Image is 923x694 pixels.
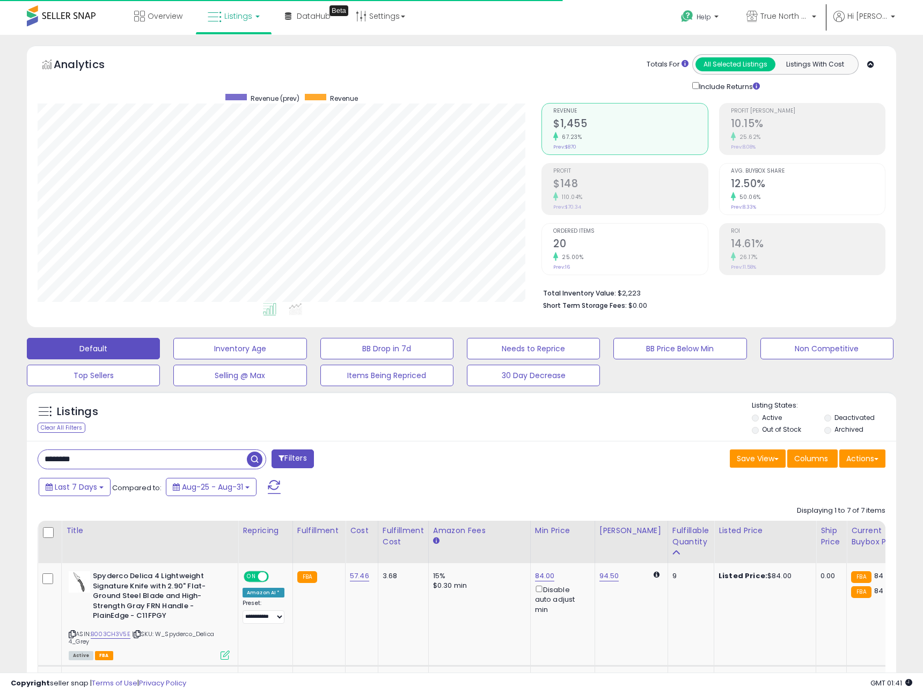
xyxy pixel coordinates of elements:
[433,571,522,581] div: 15%
[874,586,883,596] span: 84
[851,586,871,598] small: FBA
[383,525,424,548] div: Fulfillment Cost
[613,338,746,359] button: BB Price Below Min
[719,525,811,536] div: Listed Price
[695,57,775,71] button: All Selected Listings
[839,449,885,468] button: Actions
[684,80,773,92] div: Include Returns
[558,253,583,261] small: 25.00%
[762,413,782,422] label: Active
[731,168,885,174] span: Avg. Buybox Share
[553,168,707,174] span: Profit
[553,144,576,150] small: Prev: $870
[243,525,288,536] div: Repricing
[350,525,373,536] div: Cost
[93,571,223,624] b: Spyderco Delica 4 Lightweight Signature Knife with 2.90" Flat-Ground Steel Blade and High-Strengt...
[672,2,729,35] a: Help
[730,449,786,468] button: Save View
[272,449,313,468] button: Filters
[731,204,756,210] small: Prev: 8.33%
[558,133,582,141] small: 67.23%
[54,57,126,75] h5: Analytics
[66,525,233,536] div: Title
[736,133,761,141] small: 25.62%
[148,11,182,21] span: Overview
[553,238,707,252] h2: 20
[27,338,160,359] button: Default
[834,425,863,434] label: Archived
[27,365,160,386] button: Top Sellers
[731,178,885,192] h2: 12.50%
[182,482,243,492] span: Aug-25 - Aug-31
[647,60,688,70] div: Totals For
[243,600,284,624] div: Preset:
[243,588,284,597] div: Amazon AI *
[251,94,299,103] span: Revenue (prev)
[821,525,842,548] div: Ship Price
[719,571,808,581] div: $84.00
[719,571,767,581] b: Listed Price:
[112,483,162,493] span: Compared to:
[553,108,707,114] span: Revenue
[558,193,583,201] small: 110.04%
[553,264,570,270] small: Prev: 16
[330,94,358,103] span: Revenue
[821,571,838,581] div: 0.00
[535,584,587,615] div: Disable auto adjust min
[173,338,306,359] button: Inventory Age
[91,630,130,639] a: B003CH3V5E
[297,11,331,21] span: DataHub
[553,117,707,132] h2: $1,455
[731,228,885,234] span: ROI
[736,253,758,261] small: 26.17%
[92,678,137,688] a: Terms of Use
[553,178,707,192] h2: $148
[38,423,85,433] div: Clear All Filters
[95,651,113,660] span: FBA
[535,571,555,581] a: 84.00
[672,525,709,548] div: Fulfillable Quantity
[350,571,369,581] a: 57.46
[870,678,912,688] span: 2025-09-9 01:41 GMT
[433,525,526,536] div: Amazon Fees
[69,630,214,646] span: | SKU: W_Spyderco_Delica 4_Grey
[775,57,855,71] button: Listings With Cost
[731,264,756,270] small: Prev: 11.58%
[672,571,706,581] div: 9
[69,651,93,660] span: All listings currently available for purchase on Amazon
[553,204,581,210] small: Prev: $70.34
[851,571,871,583] small: FBA
[762,425,801,434] label: Out of Stock
[320,338,453,359] button: BB Drop in 7d
[797,506,885,516] div: Displaying 1 to 7 of 7 items
[297,525,341,536] div: Fulfillment
[320,365,453,386] button: Items Being Repriced
[39,478,111,496] button: Last 7 Days
[11,678,50,688] strong: Copyright
[69,571,230,659] div: ASIN:
[628,300,647,311] span: $0.00
[599,525,663,536] div: [PERSON_NAME]
[851,525,906,548] div: Current Buybox Price
[553,228,707,234] span: Ordered Items
[834,413,875,422] label: Deactivated
[55,482,97,492] span: Last 7 Days
[467,338,600,359] button: Needs to Reprice
[760,11,809,21] span: True North Supply & Co.
[267,572,284,581] span: OFF
[543,301,627,310] b: Short Term Storage Fees:
[731,238,885,252] h2: 14.61%
[433,536,439,546] small: Amazon Fees.
[833,11,895,35] a: Hi [PERSON_NAME]
[329,5,348,16] div: Tooltip anchor
[139,678,186,688] a: Privacy Policy
[787,449,838,468] button: Columns
[166,478,257,496] button: Aug-25 - Aug-31
[736,193,761,201] small: 50.06%
[731,108,885,114] span: Profit [PERSON_NAME]
[731,144,756,150] small: Prev: 8.08%
[297,571,317,583] small: FBA
[543,286,877,299] li: $2,223
[543,289,616,298] b: Total Inventory Value:
[173,365,306,386] button: Selling @ Max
